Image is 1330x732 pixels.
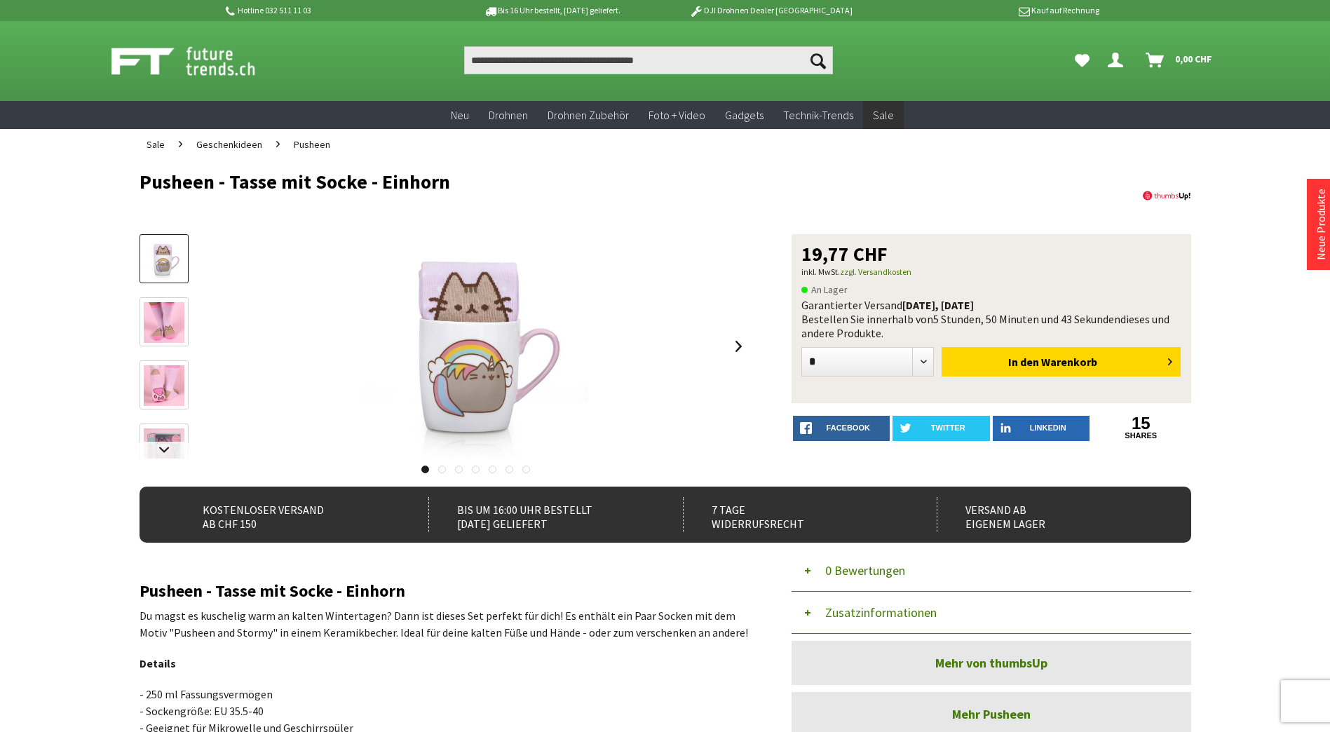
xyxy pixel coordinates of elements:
img: Pusheen - Tasse mit Socke - Einhorn [144,365,184,406]
p: inkl. MwSt. [801,264,1181,280]
a: Dein Konto [1102,46,1134,74]
img: Vorschau: Pusheen - Tasse mit Socke - Einhorn [144,239,184,280]
span: Drohnen [489,108,528,122]
a: facebook [793,416,890,441]
span: 19,77 CHF [801,244,888,264]
span: LinkedIn [1030,423,1066,432]
span: Drohnen Zubehör [548,108,629,122]
a: Technik-Trends [773,101,863,130]
a: Pusheen [287,129,337,160]
span: facebook [827,423,870,432]
b: [DATE], [DATE] [902,298,974,312]
p: Kauf auf Rechnung [881,2,1099,19]
span: Foto + Video [649,108,705,122]
span: An Lager [801,281,848,298]
a: Geschenkideen [189,129,269,160]
span: Neu [451,108,469,122]
a: twitter [893,416,990,441]
a: Meine Favoriten [1068,46,1097,74]
p: Hotline 032 511 11 03 [224,2,442,19]
p: DJI Drohnen Dealer [GEOGRAPHIC_DATA] [661,2,880,19]
img: thumbsUp [1142,171,1191,220]
button: 0 Bewertungen [792,550,1191,592]
img: Pusheen - Tasse mit Socke - Einhorn [144,302,184,343]
span: Sale [147,138,165,151]
span: 0,00 CHF [1175,48,1212,70]
a: Drohnen [479,101,538,130]
div: Garantierter Versand Bestellen Sie innerhalb von dieses und andere Produkte. [801,298,1181,340]
a: LinkedIn [993,416,1090,441]
a: Foto + Video [639,101,715,130]
span: Pusheen [294,138,330,151]
a: Sale [140,129,172,160]
h2: Pusheen - Tasse mit Socke - Einhorn [140,582,749,600]
a: Neue Produkte [1314,189,1328,260]
div: Bis um 16:00 Uhr bestellt [DATE] geliefert [428,497,652,532]
p: Bis 16 Uhr bestellt, [DATE] geliefert. [442,2,661,19]
img: Pusheen - Tasse mit Socke - Einhorn [364,234,588,459]
a: Warenkorb [1140,46,1219,74]
div: Kostenloser Versand ab CHF 150 [175,497,398,532]
span: Warenkorb [1041,355,1097,369]
strong: Details [140,656,176,670]
span: 5 Stunden, 50 Minuten und 43 Sekunden [933,312,1120,326]
span: Geschenkideen [196,138,262,151]
h1: Pusheen - Tasse mit Socke - Einhorn [140,171,981,192]
button: Zusatzinformationen [792,592,1191,634]
a: 15 [1092,416,1190,431]
div: Versand ab eigenem Lager [937,497,1160,532]
a: Gadgets [715,101,773,130]
img: Pusheen - Tasse mit Socke - Einhorn [144,428,184,469]
img: Shop Futuretrends - zur Startseite wechseln [111,43,286,79]
a: Drohnen Zubehör [538,101,639,130]
input: Produkt, Marke, Kategorie, EAN, Artikelnummer… [464,46,833,74]
span: Technik-Trends [783,108,853,122]
p: Du magst es kuschelig warm an kalten Wintertagen? Dann ist dieses Set perfekt für dich! Es enthäl... [140,607,749,641]
div: 7 Tage Widerrufsrecht [683,497,907,532]
a: Mehr von thumbsUp [792,641,1191,685]
span: Gadgets [725,108,764,122]
a: Neu [441,101,479,130]
a: Sale [863,101,904,130]
a: zzgl. Versandkosten [840,266,911,277]
span: twitter [931,423,965,432]
span: Sale [873,108,894,122]
button: Suchen [803,46,833,74]
a: shares [1092,431,1190,440]
span: In den [1008,355,1039,369]
button: In den Warenkorb [942,347,1181,377]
